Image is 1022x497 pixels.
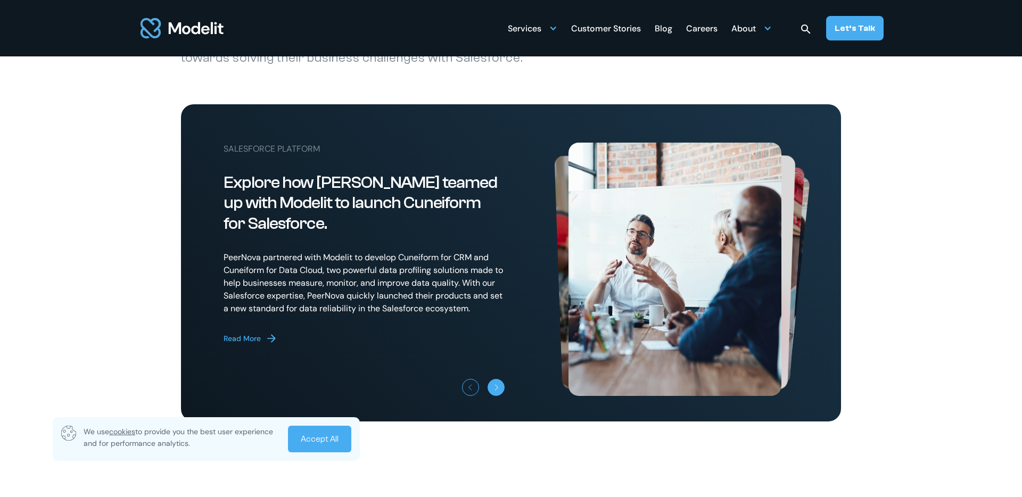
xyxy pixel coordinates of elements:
p: Salesforce Platform [224,143,505,155]
a: Blog [655,18,672,38]
div: About [731,19,756,40]
div: Read More [224,333,261,344]
div: Services [508,18,557,38]
a: Let’s Talk [826,16,884,40]
img: arrow forward [265,332,278,345]
a: Customer Stories [571,18,641,38]
div: About [731,18,772,38]
a: Next slide [488,379,505,396]
a: Previous slide [462,379,479,396]
a: home [138,12,226,45]
p: We use to provide you the best user experience and for performance analytics. [84,426,281,449]
div: Let’s Talk [835,22,875,34]
div: 1 / 3 [568,143,781,396]
img: modelit logo [138,12,226,45]
div: 1 / 3 [224,143,505,345]
p: Explore how [PERSON_NAME] teamed up with Modelit to launch Cuneiform for Salesforce. [224,172,505,238]
p: PeerNova partnered with Modelit to develop Cuneiform for CRM and Cuneiform for Data Cloud, two po... [224,251,505,315]
a: Read More [224,332,278,345]
div: Customer Stories [571,19,641,40]
div: Blog [655,19,672,40]
a: Careers [686,18,718,38]
div: Services [508,19,541,40]
a: Accept All [288,426,351,452]
div: Careers [686,19,718,40]
span: cookies [109,427,135,436]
